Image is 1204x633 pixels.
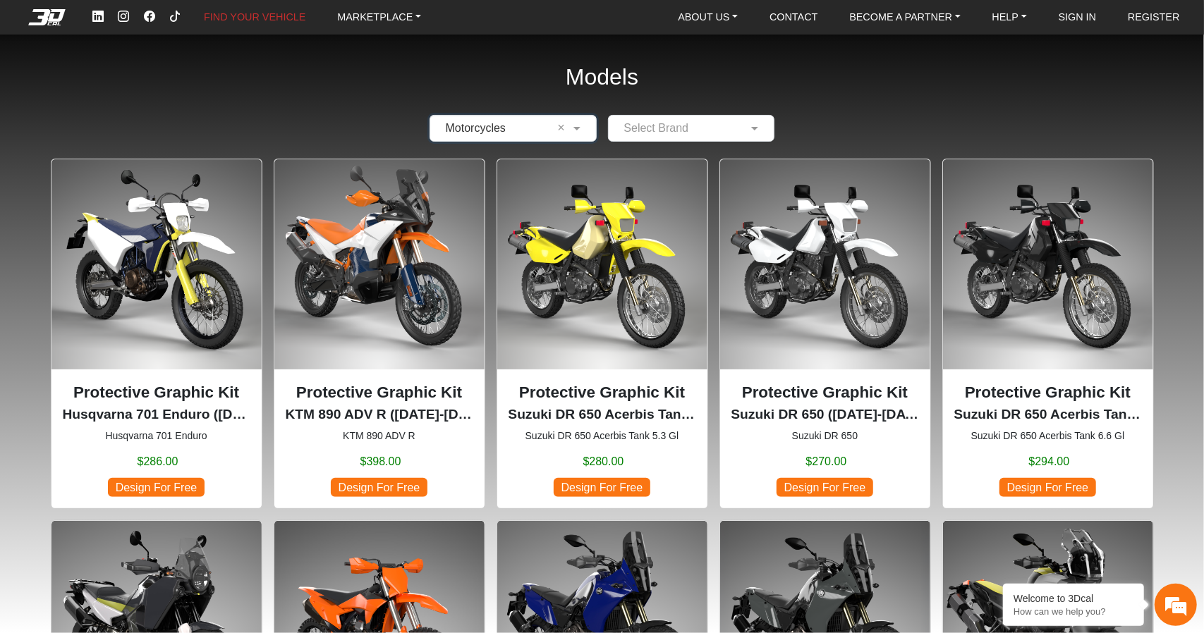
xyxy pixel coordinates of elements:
a: REGISTER [1122,6,1186,28]
span: $398.00 [360,453,401,470]
p: KTM 890 ADV R (2023-2025) [286,405,473,425]
span: Design For Free [777,478,872,497]
a: FIND YOUR VEHICLE [198,6,311,28]
img: DR 650Acerbis Tank 6.6 Gl1996-2024 [943,159,1153,369]
p: Protective Graphic Kit [731,381,919,405]
p: Suzuki DR 650 Acerbis Tank 5.3 Gl (1996-2024) [509,405,696,425]
p: Husqvarna 701 Enduro (2016-2024) [63,405,250,425]
span: Design For Free [331,478,427,497]
img: DR 650Acerbis Tank 5.3 Gl1996-2024 [497,159,707,369]
small: KTM 890 ADV R [286,429,473,443]
span: $280.00 [583,453,624,470]
span: Design For Free [108,478,204,497]
div: Suzuki DR 650 [719,159,931,509]
a: ABOUT US [672,6,743,28]
a: CONTACT [764,6,823,28]
span: Design For Free [999,478,1095,497]
a: SIGN IN [1053,6,1102,28]
p: How can we help you? [1014,606,1133,617]
img: DR 6501996-2024 [720,159,930,369]
img: 701 Enduronull2016-2024 [51,159,262,369]
small: Suzuki DR 650 [731,429,919,443]
a: MARKETPLACE [332,6,427,28]
p: Protective Graphic Kit [954,381,1142,405]
a: HELP [987,6,1033,28]
small: Suzuki DR 650 Acerbis Tank 6.6 Gl [954,429,1142,443]
p: Protective Graphic Kit [63,381,250,405]
div: Husqvarna 701 Enduro [51,159,262,509]
div: Suzuki DR 650 Acerbis Tank 5.3 Gl [497,159,708,509]
div: KTM 890 ADV R [274,159,485,509]
p: Suzuki DR 650 Acerbis Tank 6.6 Gl (1996-2024) [954,405,1142,425]
span: $286.00 [138,453,178,470]
div: Welcome to 3Dcal [1014,593,1133,604]
span: Design For Free [554,478,650,497]
div: Suzuki DR 650 Acerbis Tank 6.6 Gl [942,159,1154,509]
a: BECOME A PARTNER [844,6,966,28]
span: $270.00 [806,453,847,470]
img: 890 ADV R null2023-2025 [274,159,485,369]
span: Clean Field [558,120,570,137]
small: Husqvarna 701 Enduro [63,429,250,443]
p: Suzuki DR 650 (1996-2024) [731,405,919,425]
h2: Models [566,45,638,109]
p: Protective Graphic Kit [286,381,473,405]
small: Suzuki DR 650 Acerbis Tank 5.3 Gl [509,429,696,443]
p: Protective Graphic Kit [509,381,696,405]
span: $294.00 [1029,453,1070,470]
